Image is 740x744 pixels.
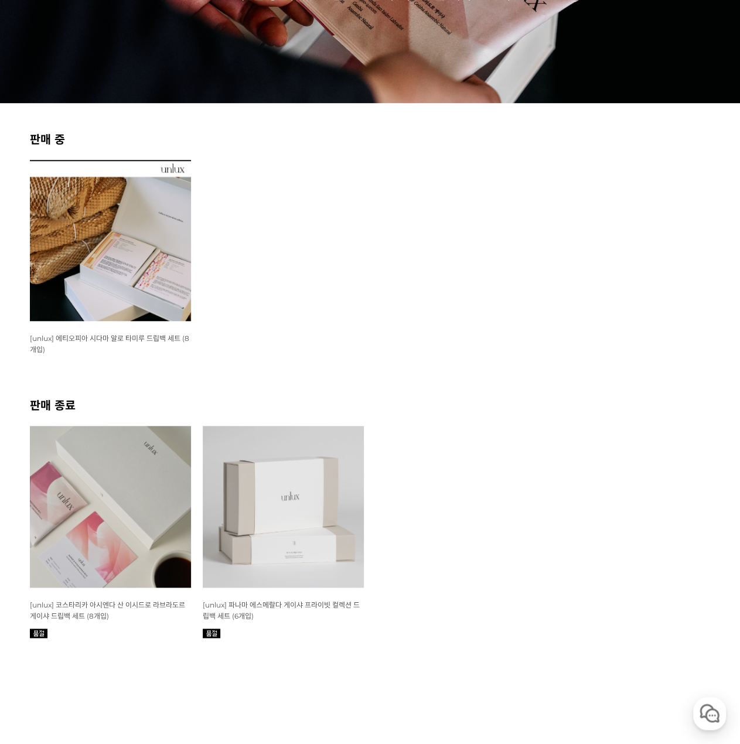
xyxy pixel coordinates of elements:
span: 홈 [37,389,44,398]
a: [unlux] 파나마 에스메랄다 게이샤 프라이빗 컬렉션 드립백 세트 (6개입) [203,600,360,620]
h2: 판매 종료 [30,396,711,413]
span: 설정 [181,389,195,398]
img: 품절 [30,629,47,638]
a: [unlux] 코스타리카 아시엔다 산 이시드로 라브라도르 게이샤 드립백 세트 (8개입) [30,600,185,620]
img: [unlux] 코스타리카 아시엔다 산 이시드로 라브라도르 게이샤 드립백 세트 (8개입) [30,426,191,587]
span: [unlux] 에티오피아 시다마 알로 타미루 드립백 세트 (8개입) [30,334,189,354]
h2: 판매 중 [30,130,711,147]
span: 대화 [107,390,121,399]
a: 홈 [4,371,77,401]
img: 품절 [203,629,220,638]
img: [unlux] 에티오피아 시다마 알로 타미루 드립백 세트 (8개입) [30,160,191,321]
a: 대화 [77,371,151,401]
img: [unlux] 파나마 에스메랄다 게이샤 프라이빗 컬렉션 드립백 세트 (6개입) [203,426,364,587]
a: [unlux] 에티오피아 시다마 알로 타미루 드립백 세트 (8개입) [30,333,189,354]
a: 설정 [151,371,225,401]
